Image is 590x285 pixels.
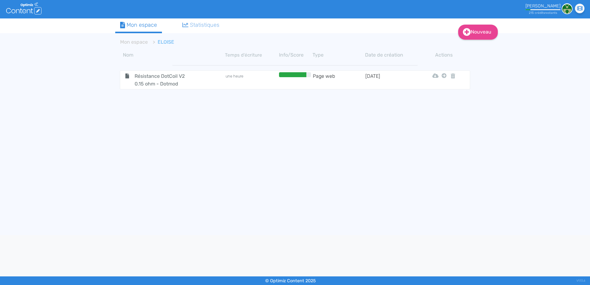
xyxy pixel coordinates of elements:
[277,51,313,59] th: Info/Score
[365,51,418,59] th: Date de création
[556,11,557,15] span: s
[148,38,174,46] li: ELOISE
[576,276,585,285] div: V1.13.6
[525,3,560,9] div: [PERSON_NAME]
[440,51,448,59] th: Actions
[130,72,199,88] span: Résistance DotCoil V2 0.15 ohm - Dotmod
[225,72,277,88] td: une heure
[529,11,557,15] small: 215 crédit restant
[120,51,225,59] th: Nom
[182,21,220,29] div: Statistiques
[177,18,225,32] a: Statistiques
[543,11,545,15] span: s
[313,72,365,88] td: Page web
[120,39,148,45] a: Mon espace
[313,51,365,59] th: Type
[562,3,572,14] img: 6adefb463699458b3a7e00f487fb9d6a
[265,278,316,283] small: © Optimiz Content 2025
[120,21,157,29] div: Mon espace
[115,18,162,33] a: Mon espace
[458,25,498,40] a: Nouveau
[115,35,423,49] nav: breadcrumb
[225,51,277,59] th: Temps d'écriture
[365,72,418,88] td: [DATE]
